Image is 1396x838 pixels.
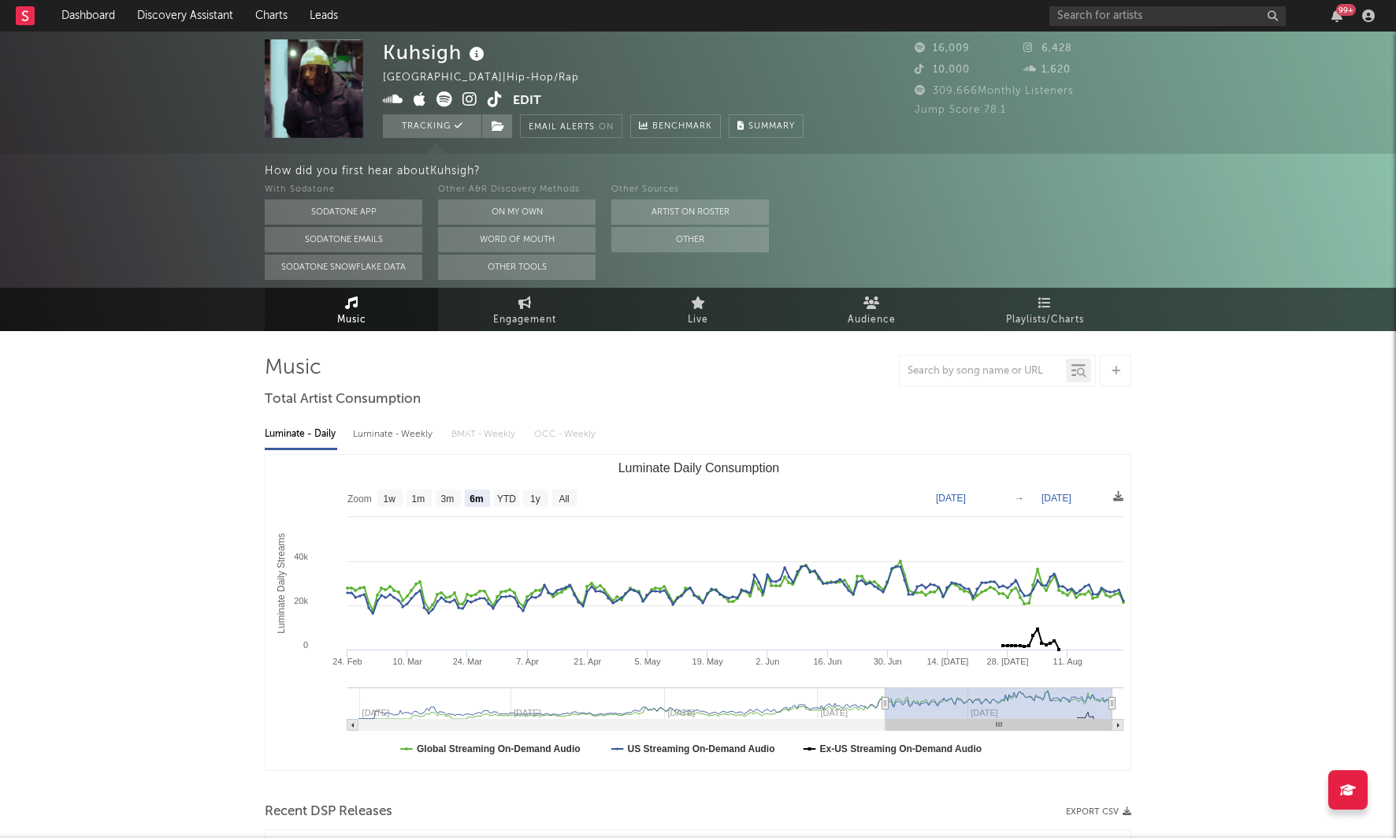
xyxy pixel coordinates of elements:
button: Other Tools [438,255,596,280]
button: Sodatone Snowflake Data [265,255,422,280]
div: How did you first hear about Kuhsigh ? [265,162,1396,181]
text: 24. Feb [332,657,362,666]
input: Search for artists [1049,6,1286,26]
text: 6m [470,493,483,505]
a: Engagement [438,288,611,331]
text: YTD [497,493,516,505]
text: Ex-US Streaming On-Demand Audio [820,743,982,754]
text: 11. Aug [1053,657,1082,666]
text: 16. Jun [813,657,841,666]
span: Summary [748,122,795,131]
a: Benchmark [630,114,721,138]
text: 10. Mar [393,657,423,666]
a: Audience [785,288,958,331]
a: Playlists/Charts [958,288,1131,331]
text: 21. Apr [574,657,601,666]
text: All [559,493,569,505]
text: Luminate Daily Streams [276,533,287,633]
span: Music [337,311,366,330]
em: On [599,123,614,132]
svg: Luminate Daily Consumption [265,455,1131,770]
text: 2. Jun [756,657,779,666]
text: 20k [294,596,308,605]
text: 24. Mar [453,657,483,666]
span: Recent DSP Releases [265,803,392,821]
text: 1m [412,493,425,505]
div: Kuhsigh [383,39,488,65]
span: 309,666 Monthly Listeners [915,86,1074,96]
span: Live [688,311,708,330]
span: 16,009 [915,43,970,54]
span: Jump Score: 78.1 [915,105,1006,115]
text: [DATE] [936,493,966,504]
span: 1,620 [1023,65,1071,75]
button: On My Own [438,199,596,225]
input: Search by song name or URL [900,365,1066,378]
button: 99+ [1331,9,1342,22]
text: 40k [294,552,308,561]
span: 6,428 [1023,43,1072,54]
text: 14. [DATE] [926,657,968,666]
text: 30. Jun [874,657,902,666]
button: Artist on Roster [611,199,769,225]
button: Sodatone App [265,199,422,225]
button: Edit [513,91,541,111]
a: Live [611,288,785,331]
text: Luminate Daily Consumption [618,461,780,475]
text: 19. May [692,657,724,666]
text: 28. [DATE] [987,657,1029,666]
button: Other [611,227,769,252]
text: → [1015,493,1024,504]
div: Other Sources [611,181,769,199]
button: Summary [729,114,804,138]
div: With Sodatone [265,181,422,199]
button: Email AlertsOn [520,114,622,138]
text: [DATE] [1041,493,1071,504]
a: Music [265,288,438,331]
text: 7. Apr [516,657,539,666]
text: 3m [441,493,455,505]
span: Total Artist Consumption [265,390,421,409]
text: US Streaming On-Demand Audio [628,743,775,754]
span: 10,000 [915,65,970,75]
div: Luminate - Daily [265,421,337,448]
text: 1w [384,493,396,505]
button: Tracking [383,114,481,138]
button: Export CSV [1066,807,1131,817]
span: Engagement [493,311,556,330]
div: 99 + [1336,4,1356,16]
div: [GEOGRAPHIC_DATA] | Hip-Hop/Rap [383,69,597,88]
span: Playlists/Charts [1006,311,1084,330]
span: Audience [848,311,896,330]
button: Sodatone Emails [265,227,422,252]
div: Luminate - Weekly [353,421,436,448]
text: 1y [530,493,540,505]
span: Benchmark [652,117,712,136]
button: Word Of Mouth [438,227,596,252]
text: Global Streaming On-Demand Audio [417,743,581,754]
text: 0 [303,640,308,650]
div: Other A&R Discovery Methods [438,181,596,199]
text: Zoom [347,493,372,505]
text: 5. May [634,657,661,666]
